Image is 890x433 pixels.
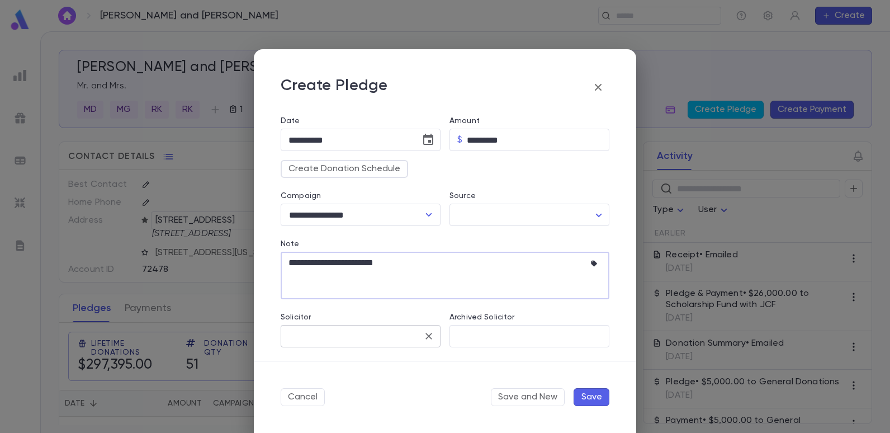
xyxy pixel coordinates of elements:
label: Source [449,191,476,200]
p: Create Pledge [281,76,388,98]
label: Date [281,116,441,125]
button: Cancel [281,388,325,406]
label: Amount [449,116,480,125]
button: Save [574,388,609,406]
button: Save and New [491,388,565,406]
p: $ [457,134,462,145]
button: Clear [421,328,437,344]
button: Open [421,207,437,223]
button: Create Donation Schedule [281,160,408,178]
button: Choose date, selected date is Sep 2, 2025 [417,129,439,151]
label: Archived Solicitor [449,313,515,322]
label: Solicitor [281,313,311,322]
div: ​ [449,204,609,226]
label: Campaign [281,191,321,200]
label: Note [281,239,300,248]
